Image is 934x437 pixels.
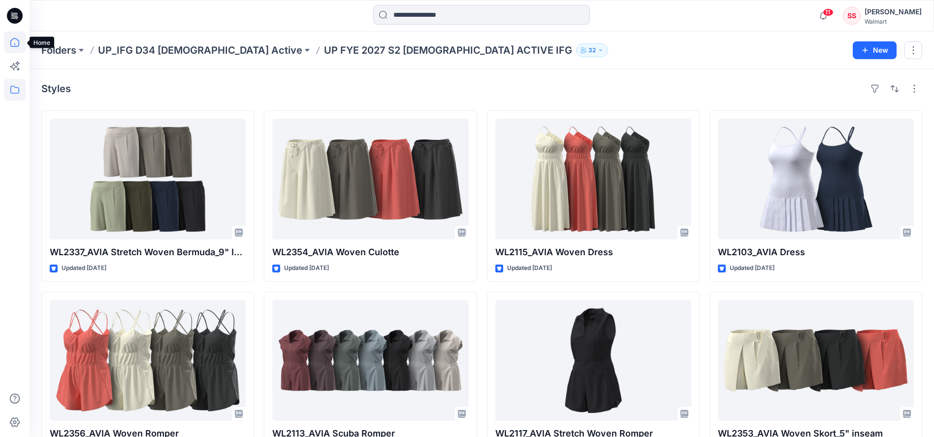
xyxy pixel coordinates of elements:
p: Updated [DATE] [284,263,329,273]
div: Walmart [865,18,922,25]
a: WL2103_AVIA Dress [718,119,914,239]
a: WL2337_AVIA Stretch Woven Bermuda_9" Inseam [50,119,246,239]
a: WL2117_AVIA Stretch Woven Romper [495,300,691,421]
a: UP_IFG D34 [DEMOGRAPHIC_DATA] Active [98,43,302,57]
button: 32 [576,43,608,57]
p: UP FYE 2027 S2 [DEMOGRAPHIC_DATA] ACTIVE IFG [324,43,572,57]
a: WL2353_AVIA Woven Skort_5" inseam [718,300,914,421]
a: Folders [41,43,76,57]
p: Updated [DATE] [62,263,106,273]
span: 11 [823,8,834,16]
a: WL2115_AVIA Woven Dress [495,119,691,239]
p: WL2354_AVIA Woven Culotte [272,245,468,259]
p: WL2115_AVIA Woven Dress [495,245,691,259]
p: Updated [DATE] [730,263,774,273]
h4: Styles [41,83,71,95]
div: SS [843,7,861,25]
button: New [853,41,897,59]
a: WL2113_AVIA Scuba Romper [272,300,468,421]
p: 32 [588,45,596,56]
p: Updated [DATE] [507,263,552,273]
a: WL2354_AVIA Woven Culotte [272,119,468,239]
a: WL2356_AVIA Woven Romper [50,300,246,421]
p: WL2337_AVIA Stretch Woven Bermuda_9" Inseam [50,245,246,259]
p: WL2103_AVIA Dress [718,245,914,259]
div: [PERSON_NAME] [865,6,922,18]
